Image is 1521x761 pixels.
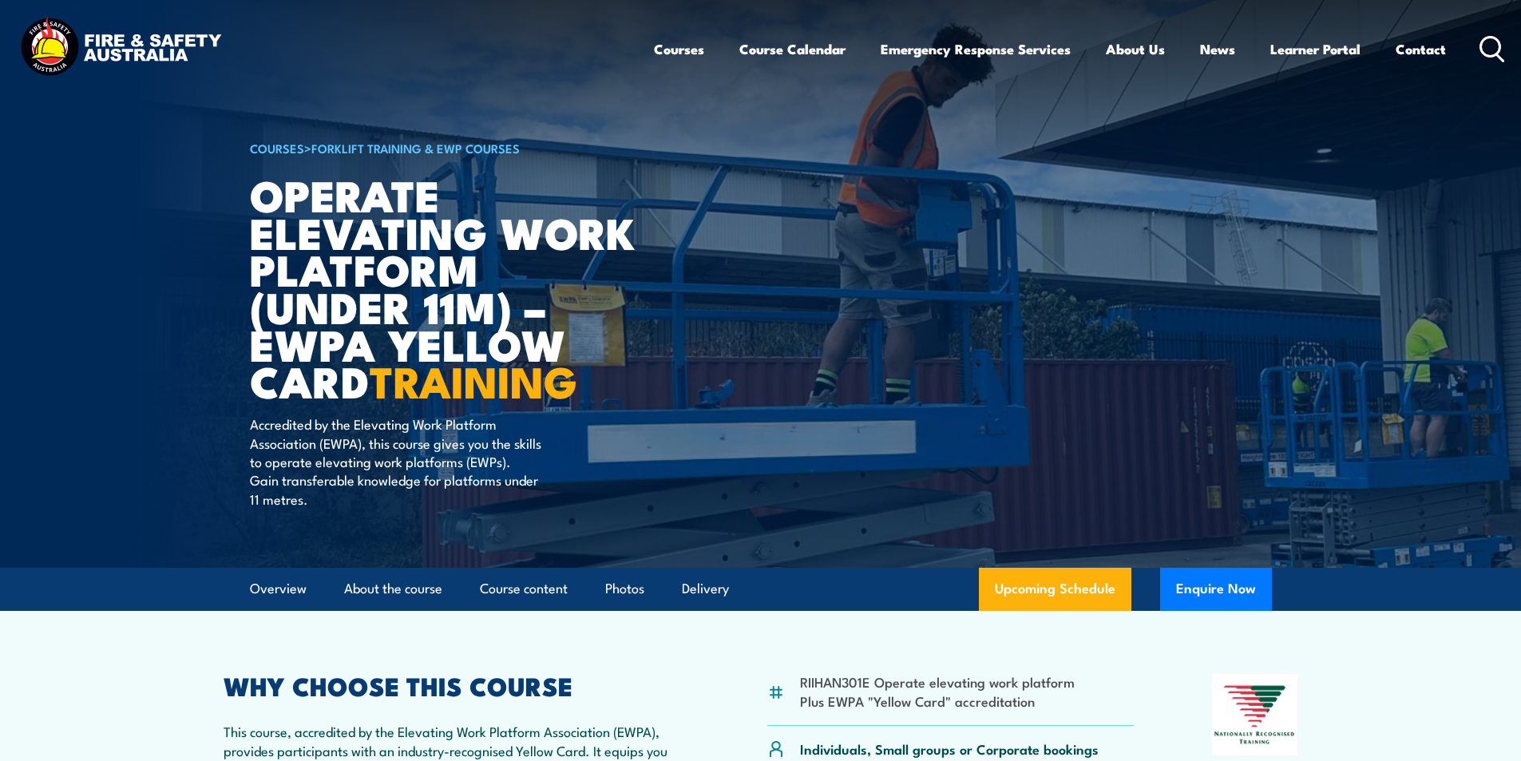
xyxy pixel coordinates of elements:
[250,139,304,157] a: COURSES
[250,568,307,610] a: Overview
[739,28,846,70] a: Course Calendar
[654,28,704,70] a: Courses
[800,672,1075,691] li: RIIHAN301E Operate elevating work platform
[605,568,644,610] a: Photos
[344,568,442,610] a: About the course
[1160,568,1272,611] button: Enquire Now
[800,692,1075,710] li: Plus EWPA "Yellow Card" accreditation
[370,347,577,413] strong: TRAINING
[800,739,1099,758] p: Individuals, Small groups or Corporate bookings
[250,176,644,399] h1: Operate Elevating Work Platform (under 11m) – EWPA Yellow Card
[480,568,568,610] a: Course content
[1270,28,1361,70] a: Learner Portal
[881,28,1071,70] a: Emergency Response Services
[1212,674,1298,755] img: Nationally Recognised Training logo.
[979,568,1131,611] a: Upcoming Schedule
[311,139,520,157] a: Forklift Training & EWP Courses
[1200,28,1235,70] a: News
[682,568,729,610] a: Delivery
[250,414,541,508] p: Accredited by the Elevating Work Platform Association (EWPA), this course gives you the skills to...
[1106,28,1165,70] a: About Us
[1396,28,1446,70] a: Contact
[250,138,644,157] h6: >
[224,674,690,696] h2: WHY CHOOSE THIS COURSE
